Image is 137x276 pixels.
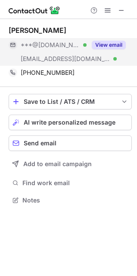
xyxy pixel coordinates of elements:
button: Find work email [9,177,132,189]
span: Find work email [22,179,128,187]
span: ***@[DOMAIN_NAME] [21,41,80,49]
div: [PERSON_NAME] [9,26,66,35]
span: Send email [24,140,56,147]
img: ContactOut v5.3.10 [9,5,60,16]
span: Notes [22,196,128,204]
span: [EMAIL_ADDRESS][DOMAIN_NAME] [21,55,110,63]
span: Add to email campaign [23,160,92,167]
span: [PHONE_NUMBER] [21,69,75,77]
button: Reveal Button [92,41,126,49]
button: Notes [9,194,132,206]
span: AI write personalized message [24,119,115,126]
div: Save to List / ATS / CRM [24,98,117,105]
button: AI write personalized message [9,115,132,130]
button: save-profile-one-click [9,94,132,109]
button: Add to email campaign [9,156,132,172]
button: Send email [9,135,132,151]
